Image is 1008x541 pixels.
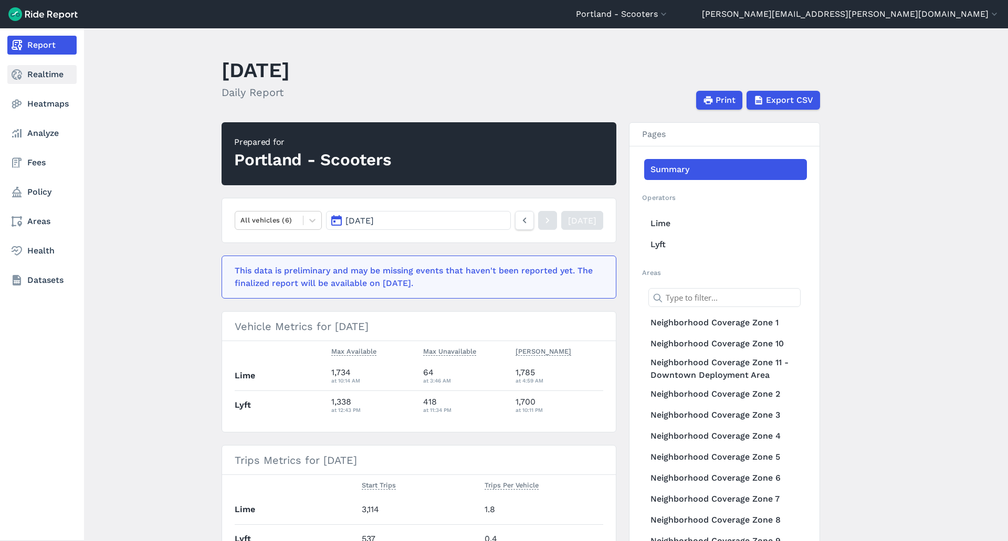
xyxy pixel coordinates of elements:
a: Neighborhood Coverage Zone 3 [644,405,807,426]
a: Datasets [7,271,77,290]
a: Neighborhood Coverage Zone 2 [644,384,807,405]
a: Neighborhood Coverage Zone 6 [644,468,807,489]
a: Neighborhood Coverage Zone 1 [644,312,807,333]
h2: Operators [642,193,807,203]
a: Fees [7,153,77,172]
span: Print [716,94,736,107]
span: Start Trips [362,479,396,490]
span: Max Unavailable [423,345,476,356]
a: Neighborhood Coverage Zone 4 [644,426,807,447]
div: 64 [423,366,507,385]
div: at 10:14 AM [331,376,415,385]
a: [DATE] [561,211,603,230]
span: Trips Per Vehicle [485,479,539,490]
a: Neighborhood Coverage Zone 7 [644,489,807,510]
div: at 3:46 AM [423,376,507,385]
div: Prepared for [234,136,391,148]
div: 1,338 [331,396,415,415]
a: Lime [644,213,807,234]
h2: Areas [642,268,807,278]
div: This data is preliminary and may be missing events that haven't been reported yet. The finalized ... [235,264,597,290]
button: [DATE] [326,211,511,230]
a: Lyft [644,234,807,255]
h1: [DATE] [222,56,290,84]
button: Max Unavailable [423,345,476,358]
div: Portland - Scooters [234,148,391,172]
div: at 12:43 PM [331,405,415,415]
button: Export CSV [747,91,820,110]
td: 1.8 [480,495,603,524]
span: Max Available [331,345,376,356]
div: 418 [423,396,507,415]
a: Neighborhood Coverage Zone 10 [644,333,807,354]
div: at 4:59 AM [516,376,604,385]
a: Policy [7,183,77,201]
button: Max Available [331,345,376,358]
a: Health [7,241,77,260]
button: Start Trips [362,479,396,492]
span: Export CSV [766,94,813,107]
span: [DATE] [345,216,374,226]
button: [PERSON_NAME][EMAIL_ADDRESS][PERSON_NAME][DOMAIN_NAME] [702,8,1000,20]
button: Print [696,91,742,110]
img: Ride Report [8,7,78,21]
div: 1,700 [516,396,604,415]
th: Lyft [235,390,327,419]
a: Analyze [7,124,77,143]
h3: Vehicle Metrics for [DATE] [222,312,616,341]
a: Areas [7,212,77,231]
td: 3,114 [358,495,480,524]
h3: Pages [629,123,820,146]
span: [PERSON_NAME] [516,345,571,356]
button: Portland - Scooters [576,8,669,20]
a: Neighborhood Coverage Zone 5 [644,447,807,468]
input: Type to filter... [648,288,801,307]
th: Lime [235,495,358,524]
a: Summary [644,159,807,180]
a: Neighborhood Coverage Zone 8 [644,510,807,531]
div: at 11:34 PM [423,405,507,415]
a: Realtime [7,65,77,84]
th: Lime [235,362,327,390]
div: 1,734 [331,366,415,385]
a: Report [7,36,77,55]
div: 1,785 [516,366,604,385]
div: at 10:11 PM [516,405,604,415]
h2: Daily Report [222,84,290,100]
a: Heatmaps [7,94,77,113]
button: Trips Per Vehicle [485,479,539,492]
button: [PERSON_NAME] [516,345,571,358]
a: Neighborhood Coverage Zone 11 - Downtown Deployment Area [644,354,807,384]
h3: Trips Metrics for [DATE] [222,445,616,475]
